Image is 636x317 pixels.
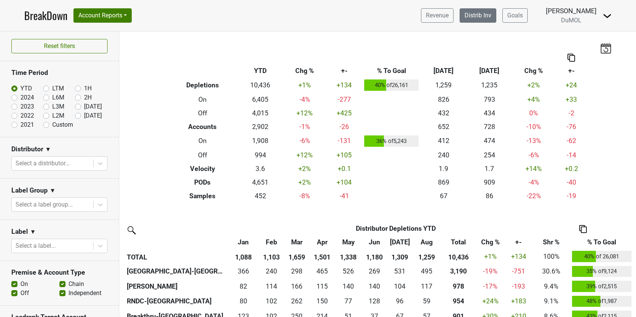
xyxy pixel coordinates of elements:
[24,8,67,23] a: BreakDown
[312,296,333,306] div: 150
[512,78,555,93] td: +2 %
[310,294,334,309] td: 150.167
[512,64,555,78] th: Chg %
[228,235,259,249] th: Jan: activate to sort column ascending
[326,189,362,203] td: -41
[20,111,34,120] label: 2022
[84,111,102,120] label: [DATE]
[326,106,362,120] td: +425
[73,8,132,23] button: Account Reports
[52,84,64,93] label: LTM
[506,296,531,306] div: +183
[284,279,310,294] td: 166.334
[326,162,362,176] td: +0.1
[228,279,259,294] td: 81.668
[237,162,283,176] td: 3.6
[11,269,108,277] h3: Premise & Account Type
[168,78,238,93] th: Depletions
[460,8,496,23] a: Distrib Inv
[533,294,570,309] td: 9.1%
[336,281,360,291] div: 140
[310,235,334,249] th: Apr: activate to sort column ascending
[511,253,526,260] span: +134
[11,39,108,53] button: Reset filters
[259,264,284,279] td: 240.1
[421,93,466,106] td: 826
[421,189,466,203] td: 67
[362,279,387,294] td: 139.834
[11,145,43,153] h3: Distributor
[229,266,257,276] div: 366
[413,249,441,264] th: 1,259
[84,84,92,93] label: 1H
[387,264,413,279] td: 531.336
[505,235,533,249] th: +-: activate to sort column ascending
[533,279,570,294] td: 9.4%
[283,120,326,134] td: -1 %
[237,176,283,189] td: 4,651
[364,281,385,291] div: 140
[168,162,238,176] th: Velocity
[441,249,476,264] th: 10,436
[84,93,92,102] label: 2H
[421,176,466,189] td: 869
[168,148,238,162] th: Off
[52,120,73,129] label: Custom
[283,148,326,162] td: +12 %
[421,106,466,120] td: 432
[512,148,555,162] td: -6 %
[421,148,466,162] td: 240
[69,280,84,289] label: Chain
[443,296,474,306] div: 954
[555,120,588,134] td: -76
[603,11,612,20] img: Dropdown Menu
[259,249,284,264] th: 1,103
[336,266,360,276] div: 526
[579,225,587,233] img: Copy to clipboard
[466,189,512,203] td: 86
[229,296,257,306] div: 80
[466,162,512,176] td: 1.7
[283,78,326,93] td: +1 %
[326,64,362,78] th: +-
[283,162,326,176] td: +2 %
[237,93,283,106] td: 6,405
[413,264,441,279] td: 495
[512,162,555,176] td: +14 %
[285,296,308,306] div: 262
[415,266,439,276] div: 495
[364,266,385,276] div: 269
[237,78,283,93] td: 10,436
[512,106,555,120] td: 0 %
[125,249,228,264] th: TOTAL
[555,162,588,176] td: +0.2
[555,78,588,93] td: +24
[326,148,362,162] td: +105
[413,235,441,249] th: Aug: activate to sort column ascending
[11,228,28,236] h3: Label
[284,264,310,279] td: 297.8
[512,176,555,189] td: -4 %
[326,120,362,134] td: -26
[50,186,56,195] span: ▼
[512,120,555,134] td: -10 %
[52,111,64,120] label: L2M
[441,279,476,294] th: 978.169
[229,281,257,291] div: 82
[261,281,282,291] div: 114
[466,176,512,189] td: 909
[415,281,439,291] div: 117
[20,102,34,111] label: 2023
[570,235,633,249] th: % To Goal: activate to sort column ascending
[335,235,362,249] th: May: activate to sort column ascending
[387,294,413,309] td: 95.833
[259,222,533,235] th: Distributor Depletions YTD
[484,253,497,260] span: +1%
[533,235,570,249] th: Shr %: activate to sort column ascending
[555,106,588,120] td: -2
[506,281,531,291] div: -193
[52,93,64,102] label: L6M
[283,176,326,189] td: +2 %
[20,84,32,93] label: YTD
[237,189,283,203] td: 452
